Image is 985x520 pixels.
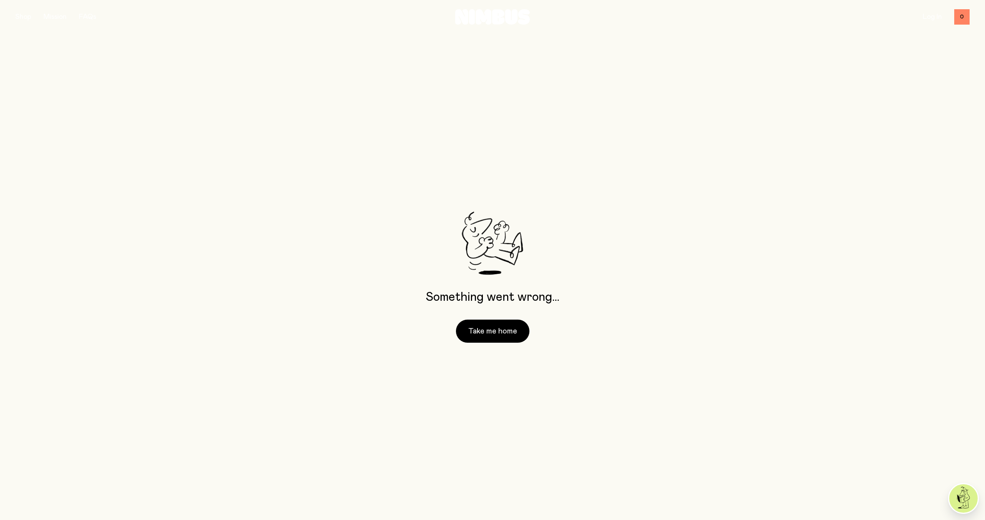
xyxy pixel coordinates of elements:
[923,13,942,20] a: Log In
[426,290,559,304] p: Something went wrong…
[456,320,529,343] button: Take me home
[954,9,970,25] button: 0
[949,484,978,513] img: agent
[79,13,96,20] a: FAQs
[43,13,67,20] a: Mission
